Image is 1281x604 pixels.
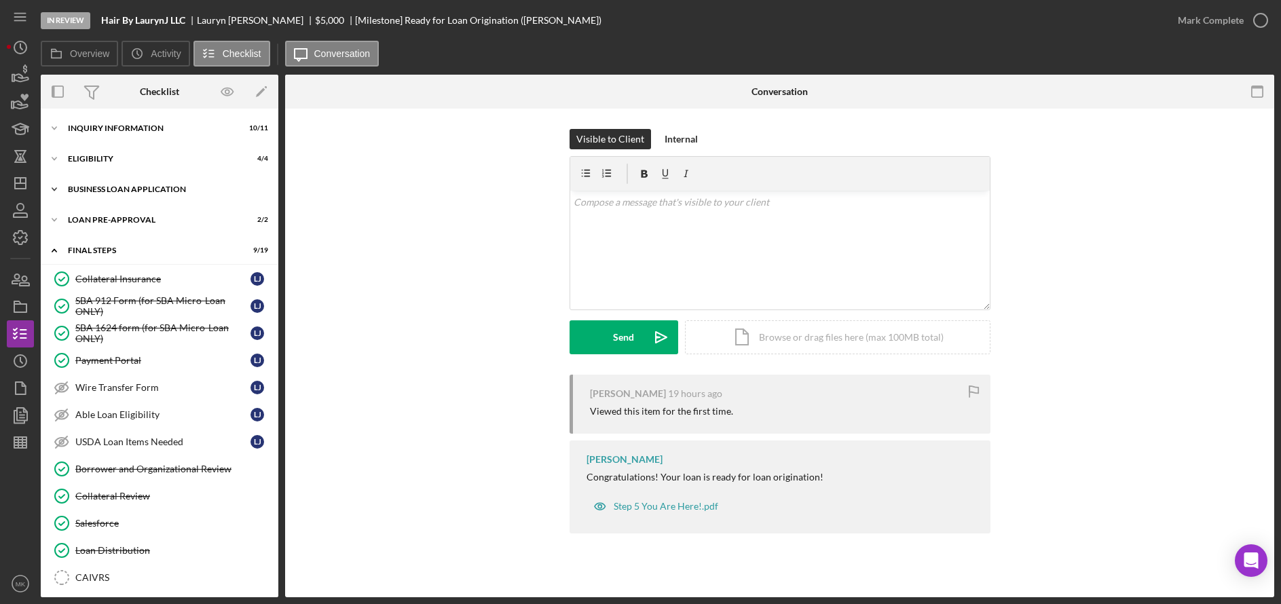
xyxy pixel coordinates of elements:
div: Viewed this item for the first time. [590,406,733,417]
a: Borrower and Organizational Review [48,455,272,483]
a: USDA Loan Items NeededLJ [48,428,272,455]
div: Send [613,320,634,354]
div: L J [250,381,264,394]
div: 4 / 4 [244,155,268,163]
div: [PERSON_NAME] [587,454,663,465]
div: LOAN PRE-APPROVAL [68,216,234,224]
div: Checklist [140,86,179,97]
button: MK [7,570,34,597]
div: SBA 912 Form (for SBA Micro-Loan ONLY) [75,295,250,317]
a: Salesforce [48,510,272,537]
div: L J [250,299,264,313]
button: Step 5 You Are Here!.pdf [587,493,725,520]
div: L J [250,326,264,340]
div: INQUIRY INFORMATION [68,124,234,132]
button: Activity [122,41,189,67]
div: In Review [41,12,90,29]
div: L J [250,408,264,421]
span: $5,000 [315,14,344,26]
button: Checklist [193,41,270,67]
div: FINAL STEPS [68,246,234,254]
label: Overview [70,48,109,59]
b: Hair By LaurynJ LLC [101,15,185,26]
div: USDA Loan Items Needed [75,436,250,447]
button: Visible to Client [570,129,651,149]
div: Collateral Insurance [75,273,250,284]
div: [PERSON_NAME] [590,388,666,399]
div: Collateral Review [75,491,271,502]
a: Collateral Review [48,483,272,510]
div: Mark Complete [1178,7,1244,34]
div: Open Intercom Messenger [1235,544,1267,577]
a: Payment PortalLJ [48,347,272,374]
div: Lauryn [PERSON_NAME] [197,15,315,26]
div: Loan Distribution [75,545,271,556]
div: 2 / 2 [244,216,268,224]
text: MK [16,580,26,588]
button: Internal [658,129,705,149]
div: ELIGIBILITY [68,155,234,163]
div: Step 5 You Are Here!.pdf [614,501,718,512]
div: L J [250,435,264,449]
button: Send [570,320,678,354]
a: SBA 912 Form (for SBA Micro-Loan ONLY)LJ [48,292,272,320]
button: Conversation [285,41,379,67]
div: 9 / 19 [244,246,268,254]
time: 2025-09-26 01:24 [668,388,722,399]
div: Congratulations! Your loan is ready for loan origination! [587,472,823,483]
a: SBA 1624 form (for SBA Micro-Loan ONLY)LJ [48,320,272,347]
label: Conversation [314,48,371,59]
div: Able Loan Eligibility [75,409,250,420]
div: Wire Transfer Form [75,382,250,393]
div: L J [250,272,264,286]
div: Payment Portal [75,355,250,366]
div: Borrower and Organizational Review [75,464,271,474]
div: Salesforce [75,518,271,529]
a: Loan Distribution [48,537,272,564]
a: Able Loan EligibilityLJ [48,401,272,428]
label: Activity [151,48,181,59]
div: Conversation [751,86,808,97]
div: SBA 1624 form (for SBA Micro-Loan ONLY) [75,322,250,344]
a: CAIVRS [48,564,272,591]
div: CAIVRS [75,572,271,583]
div: [Milestone] Ready for Loan Origination ([PERSON_NAME]) [355,15,601,26]
div: Internal [665,129,698,149]
a: Wire Transfer FormLJ [48,374,272,401]
div: Visible to Client [576,129,644,149]
button: Overview [41,41,118,67]
div: BUSINESS LOAN APPLICATION [68,185,261,193]
div: 10 / 11 [244,124,268,132]
label: Checklist [223,48,261,59]
a: Collateral InsuranceLJ [48,265,272,292]
button: Mark Complete [1164,7,1274,34]
div: L J [250,354,264,367]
